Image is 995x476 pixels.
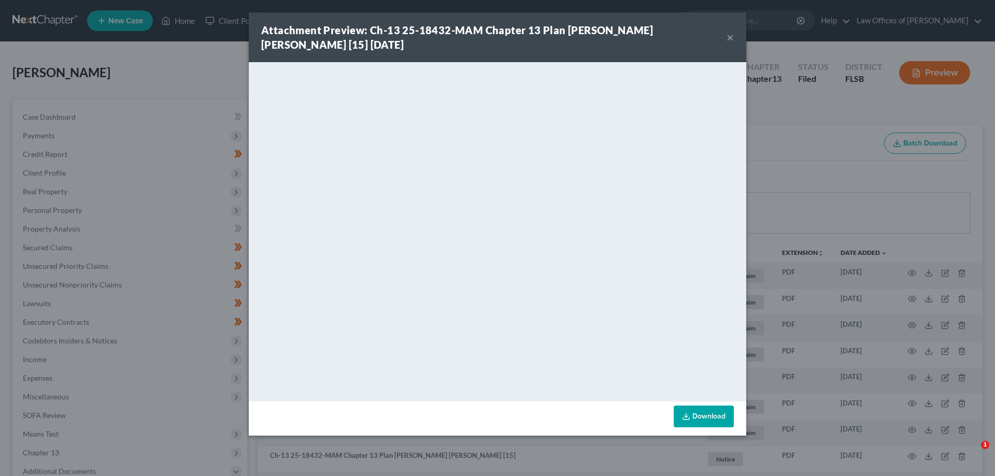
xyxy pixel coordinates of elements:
[261,24,653,51] strong: Attachment Preview: Ch-13 25-18432-MAM Chapter 13 Plan [PERSON_NAME] [PERSON_NAME] [15] [DATE]
[960,441,985,466] iframe: Intercom live chat
[727,31,734,44] button: ×
[981,441,989,449] span: 1
[674,406,734,427] a: Download
[249,62,746,399] iframe: <object ng-attr-data='[URL][DOMAIN_NAME]' type='application/pdf' width='100%' height='650px'></ob...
